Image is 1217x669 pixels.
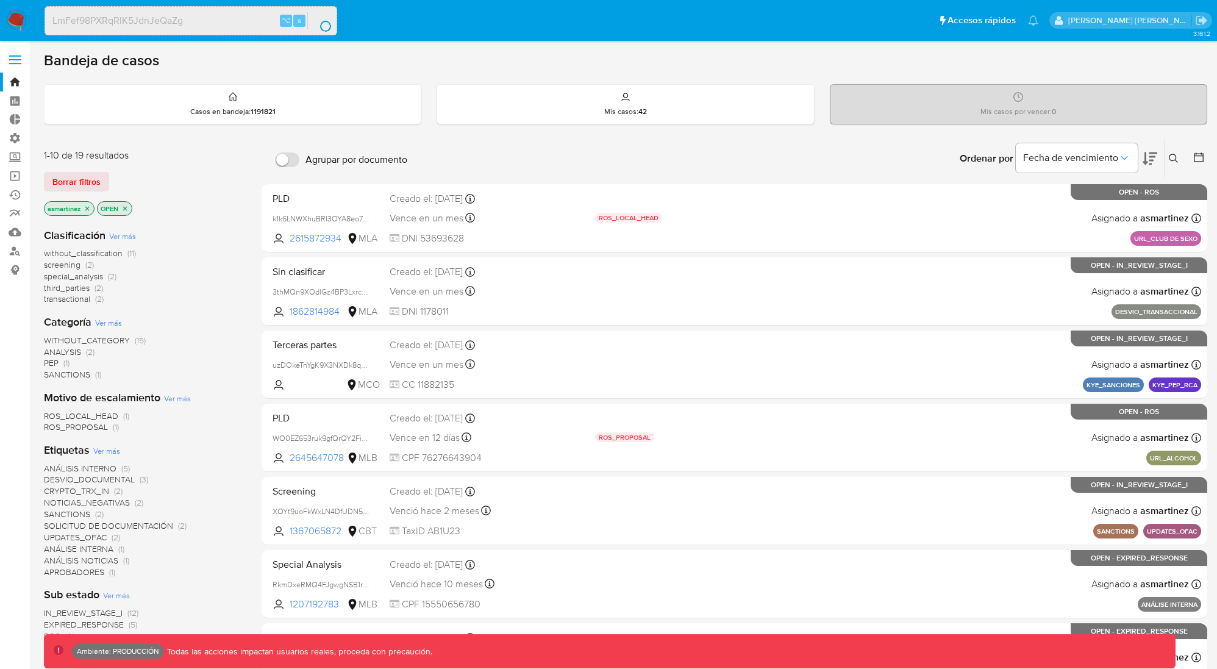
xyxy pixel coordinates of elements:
p: leidy.martinez@mercadolibre.com.co [1068,15,1191,26]
a: Notificaciones [1028,15,1038,26]
p: Todas las acciones impactan usuarios reales, proceda con precaución. [164,646,432,657]
button: search-icon [307,12,332,29]
span: ⌥ [282,15,291,26]
input: Buscar usuario o caso... [45,13,337,29]
span: s [298,15,301,26]
span: Accesos rápidos [948,14,1016,27]
p: Ambiente: PRODUCCIÓN [77,649,159,654]
a: Salir [1195,14,1208,27]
